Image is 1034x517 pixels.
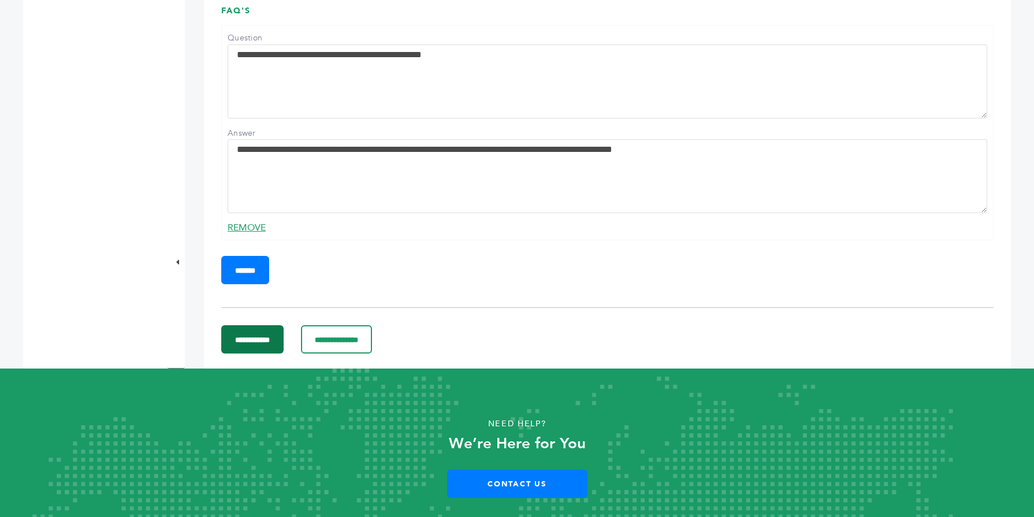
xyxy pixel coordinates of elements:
[228,128,308,139] label: Answer
[449,433,586,454] strong: We’re Here for You
[221,5,994,25] h3: FAQ's
[228,32,308,44] label: Question
[447,470,587,498] a: Contact Us
[52,415,983,433] p: Need Help?
[228,221,266,234] a: REMOVE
